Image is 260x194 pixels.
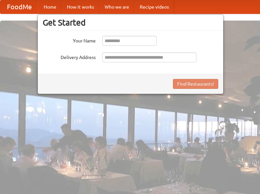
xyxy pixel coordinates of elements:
[173,79,218,89] button: Find Restaurants!
[99,0,134,14] a: Who we are
[134,0,174,14] a: Recipe videos
[43,52,96,61] label: Delivery Address
[62,0,99,14] a: How it works
[43,18,218,28] h3: Get Started
[38,0,62,14] a: Home
[0,0,38,14] a: FoodMe
[43,36,96,44] label: Your Name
